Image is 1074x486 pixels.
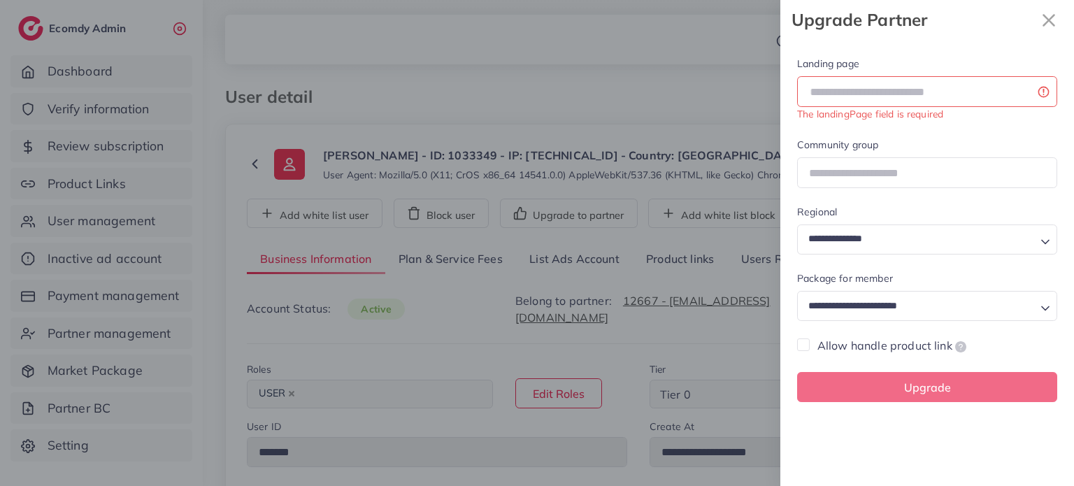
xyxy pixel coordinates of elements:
[797,108,943,120] small: The landingPage field is required
[797,205,1057,224] legend: Regional
[792,8,1035,32] strong: Upgrade Partner
[797,291,1057,321] div: Search for option
[817,338,969,355] label: Allow handle product link
[1035,6,1063,34] svg: x
[803,229,1035,249] input: Search for option
[797,57,1057,76] legend: Landing page
[797,224,1057,255] div: Search for option
[803,295,1035,315] input: Search for option
[797,372,1057,402] button: Upgrade
[952,338,969,355] img: logo
[797,138,1057,157] legend: Community group
[797,271,1057,291] legend: Package for member
[1035,6,1063,34] button: Close
[904,380,951,394] span: Upgrade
